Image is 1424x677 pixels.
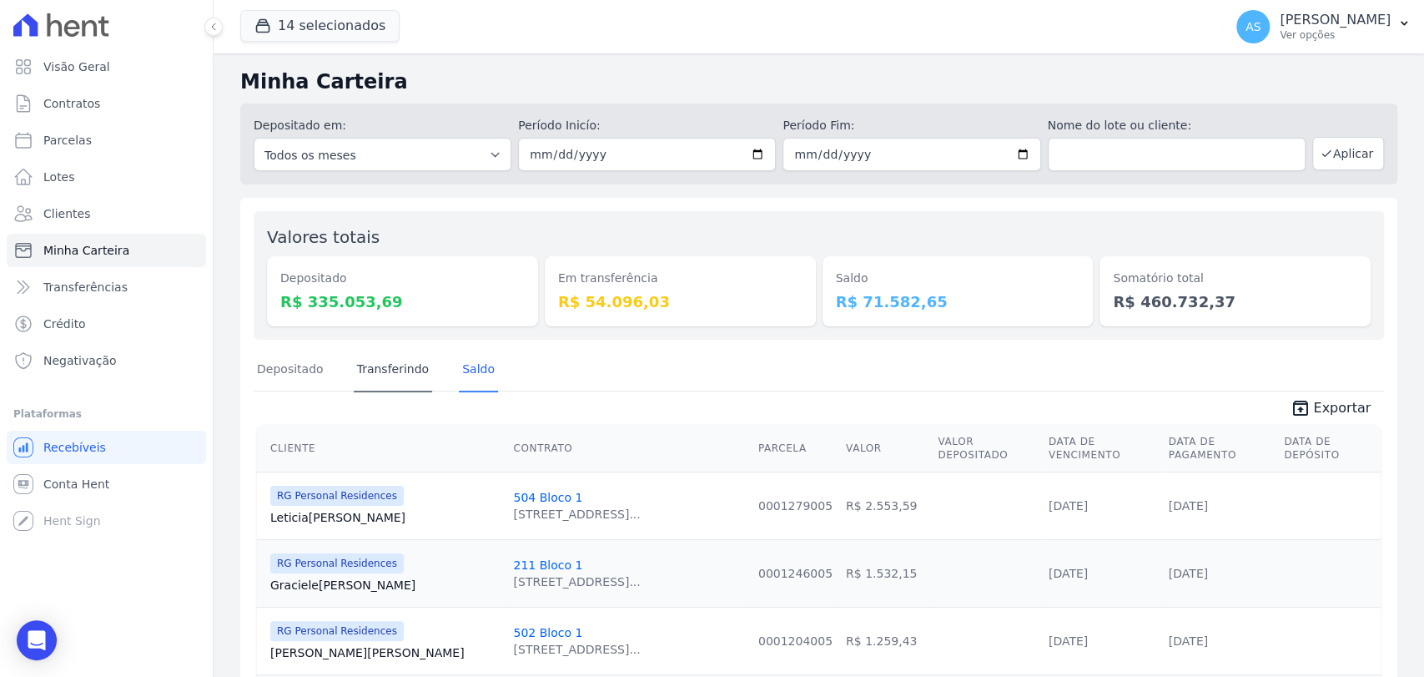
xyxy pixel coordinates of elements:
th: Cliente [257,425,506,472]
span: Visão Geral [43,58,110,75]
a: Contratos [7,87,206,120]
a: Recebíveis [7,431,206,464]
a: Clientes [7,197,206,230]
span: RG Personal Residences [270,486,404,506]
span: Conta Hent [43,476,109,493]
button: AS [PERSON_NAME] Ver opções [1223,3,1424,50]
th: Contrato [506,425,751,472]
a: Leticia[PERSON_NAME] [270,509,500,526]
th: Data de Pagamento [1162,425,1278,472]
a: [DATE] [1049,499,1088,513]
button: 14 selecionados [240,10,400,42]
span: RG Personal Residences [270,553,404,573]
a: [DATE] [1169,634,1208,648]
dd: R$ 460.732,37 [1113,291,1357,313]
label: Período Fim: [782,117,1040,134]
a: Depositado [254,349,327,392]
a: Conta Hent [7,467,206,501]
a: Minha Carteira [7,234,206,267]
label: Depositado em: [254,119,346,132]
a: Visão Geral [7,50,206,83]
a: [DATE] [1049,634,1088,648]
dd: R$ 335.053,69 [280,291,525,313]
div: Open Intercom Messenger [17,620,57,660]
div: [STREET_ADDRESS]... [513,641,640,658]
h2: Minha Carteira [240,67,1397,97]
a: 502 Bloco 1 [513,626,582,639]
td: R$ 2.553,59 [839,472,931,539]
dt: Em transferência [558,270,803,287]
a: [DATE] [1049,567,1088,580]
p: Ver opções [1280,28,1391,42]
th: Data de Depósito [1277,425,1381,472]
span: Transferências [43,279,128,296]
a: 504 Bloco 1 [513,491,582,504]
a: [PERSON_NAME][PERSON_NAME] [270,644,500,661]
a: unarchive Exportar [1276,398,1384,422]
span: RG Personal Residences [270,621,404,641]
p: [PERSON_NAME] [1280,12,1391,28]
button: Aplicar [1312,137,1384,170]
div: Plataformas [13,404,199,424]
dt: Saldo [836,270,1080,287]
a: Transferências [7,270,206,304]
label: Período Inicío: [518,117,776,134]
a: Graciele[PERSON_NAME] [270,577,500,594]
td: R$ 1.532,15 [839,539,931,607]
dt: Somatório total [1113,270,1357,287]
label: Valores totais [267,227,380,247]
th: Valor [839,425,931,472]
td: R$ 1.259,43 [839,607,931,674]
th: Parcela [752,425,839,472]
span: Negativação [43,352,117,369]
th: Valor Depositado [931,425,1041,472]
span: Clientes [43,205,90,222]
span: Crédito [43,316,86,332]
a: 0001204005 [758,634,833,648]
span: Lotes [43,169,75,185]
a: Parcelas [7,124,206,157]
dd: R$ 54.096,03 [558,291,803,313]
span: Contratos [43,95,100,112]
a: 211 Bloco 1 [513,558,582,572]
span: Recebíveis [43,439,106,456]
span: Minha Carteira [43,242,129,259]
div: [STREET_ADDRESS]... [513,573,640,590]
a: 0001279005 [758,499,833,513]
a: [DATE] [1169,499,1208,513]
span: AS [1245,21,1260,33]
dd: R$ 71.582,65 [836,291,1080,313]
i: unarchive [1290,398,1310,418]
th: Data de Vencimento [1042,425,1162,472]
div: [STREET_ADDRESS]... [513,506,640,523]
a: Transferindo [354,349,433,392]
label: Nome do lote ou cliente: [1048,117,1306,134]
a: [DATE] [1169,567,1208,580]
a: Lotes [7,160,206,194]
a: 0001246005 [758,567,833,580]
a: Saldo [459,349,498,392]
span: Parcelas [43,132,92,149]
a: Crédito [7,307,206,341]
span: Exportar [1313,398,1371,418]
dt: Depositado [280,270,525,287]
a: Negativação [7,344,206,377]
